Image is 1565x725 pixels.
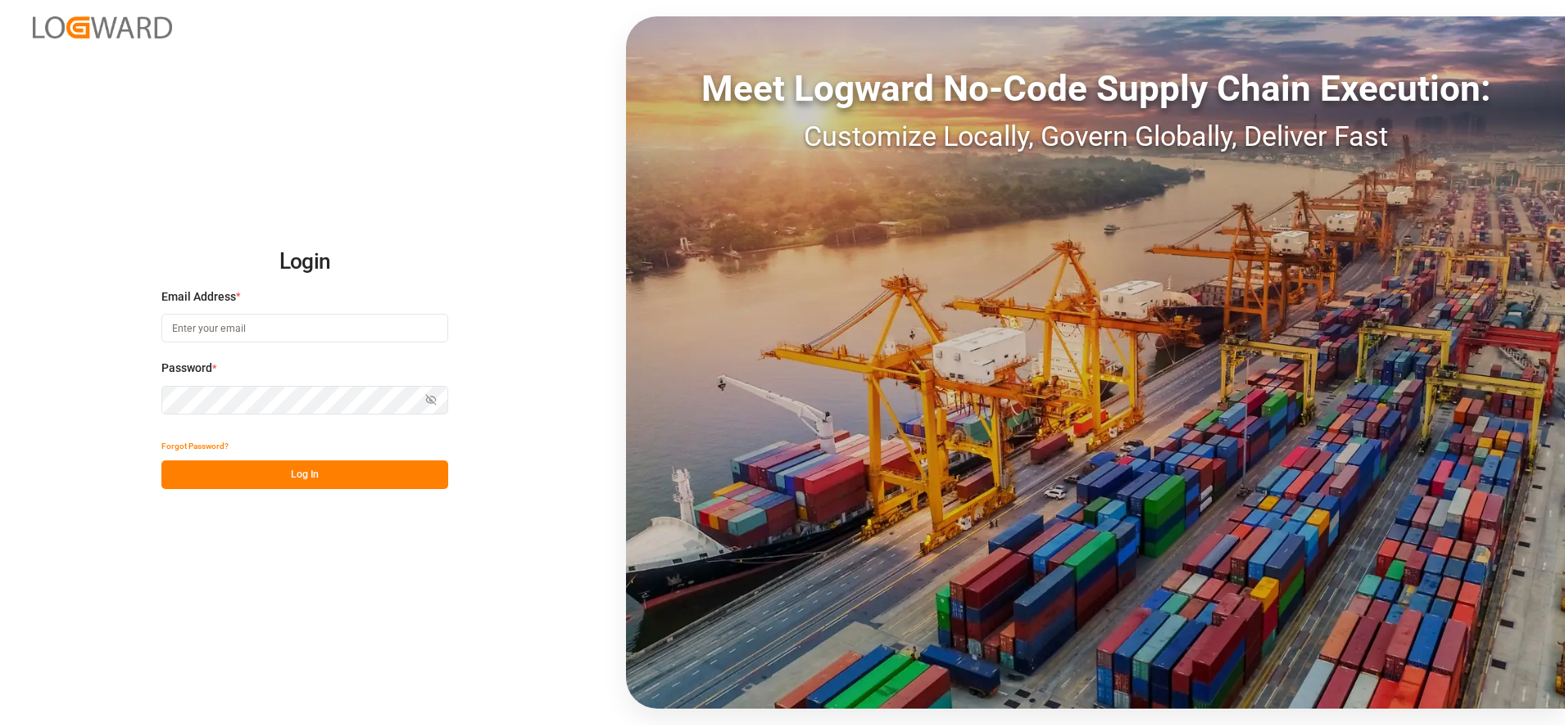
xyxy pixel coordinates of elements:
[161,432,229,460] button: Forgot Password?
[161,288,236,306] span: Email Address
[161,460,448,489] button: Log In
[161,360,212,377] span: Password
[161,314,448,342] input: Enter your email
[626,116,1565,157] div: Customize Locally, Govern Globally, Deliver Fast
[33,16,172,39] img: Logward_new_orange.png
[626,61,1565,116] div: Meet Logward No-Code Supply Chain Execution:
[161,236,448,288] h2: Login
